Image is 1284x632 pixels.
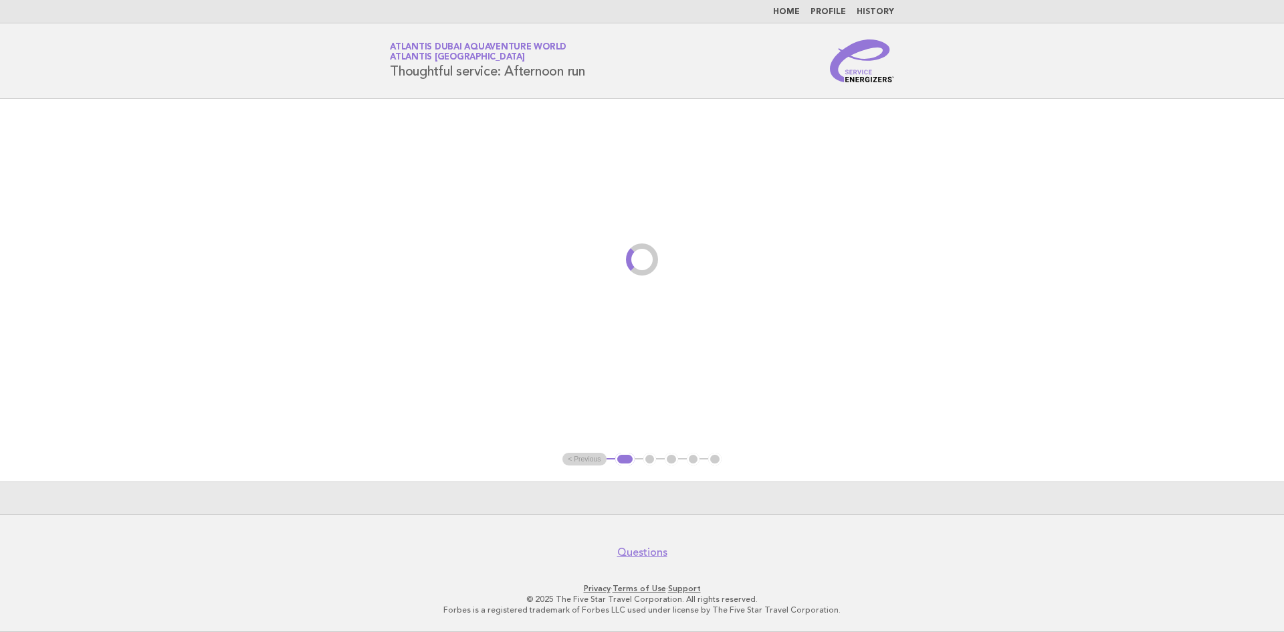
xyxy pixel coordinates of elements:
a: Atlantis Dubai Aquaventure WorldAtlantis [GEOGRAPHIC_DATA] [390,43,566,62]
a: Privacy [584,584,611,593]
a: Terms of Use [613,584,666,593]
a: Home [773,8,800,16]
p: Forbes is a registered trademark of Forbes LLC used under license by The Five Star Travel Corpora... [233,605,1051,615]
span: Atlantis [GEOGRAPHIC_DATA] [390,54,525,62]
h1: Thoughtful service: Afternoon run [390,43,585,78]
a: History [857,8,894,16]
p: © 2025 The Five Star Travel Corporation. All rights reserved. [233,594,1051,605]
img: Service Energizers [830,39,894,82]
p: · · [233,583,1051,594]
a: Profile [811,8,846,16]
a: Support [668,584,701,593]
a: Questions [617,546,667,559]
